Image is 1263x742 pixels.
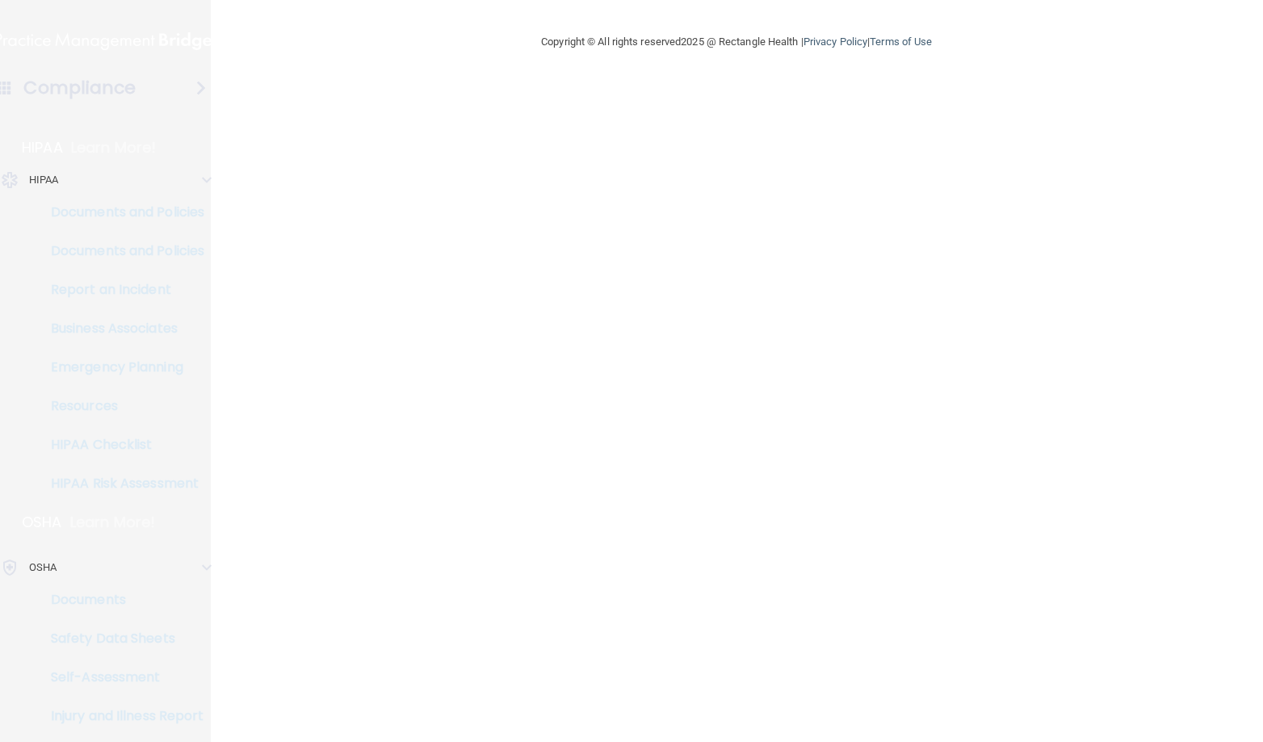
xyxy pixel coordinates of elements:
[10,243,231,259] p: Documents and Policies
[10,321,231,337] p: Business Associates
[10,437,231,453] p: HIPAA Checklist
[10,708,231,724] p: Injury and Illness Report
[10,359,231,375] p: Emergency Planning
[10,592,231,608] p: Documents
[804,36,867,48] a: Privacy Policy
[29,170,59,190] p: HIPAA
[10,398,231,414] p: Resources
[442,16,1031,68] div: Copyright © All rights reserved 2025 @ Rectangle Health | |
[870,36,932,48] a: Terms of Use
[23,77,136,99] h4: Compliance
[10,282,231,298] p: Report an Incident
[10,476,231,492] p: HIPAA Risk Assessment
[70,513,156,532] p: Learn More!
[22,138,63,157] p: HIPAA
[71,138,157,157] p: Learn More!
[29,558,57,577] p: OSHA
[22,513,62,532] p: OSHA
[10,204,231,220] p: Documents and Policies
[10,669,231,685] p: Self-Assessment
[10,631,231,647] p: Safety Data Sheets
